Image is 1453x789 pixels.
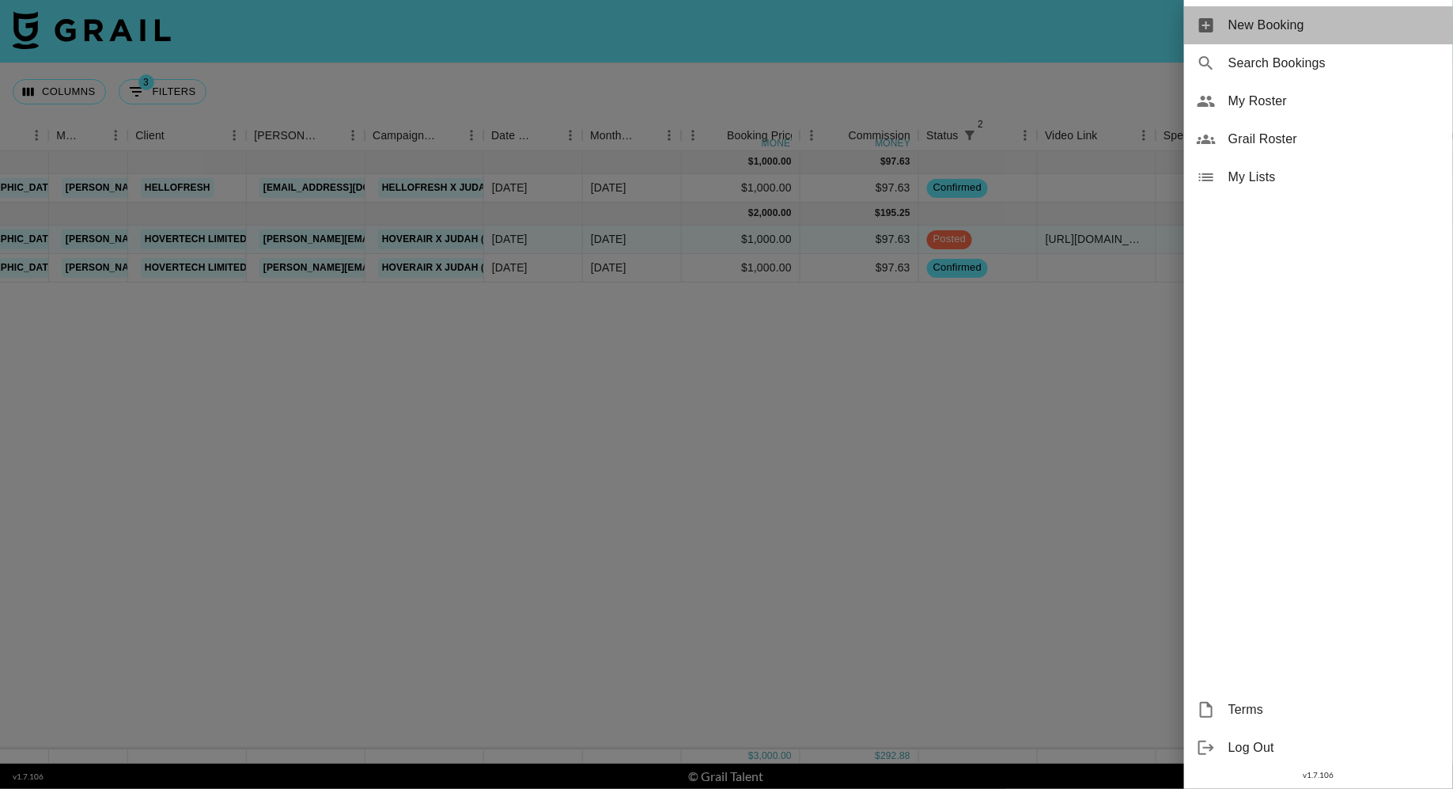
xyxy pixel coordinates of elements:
div: New Booking [1184,6,1453,44]
span: Grail Roster [1228,130,1440,149]
div: v 1.7.106 [1184,767,1453,783]
span: Search Bookings [1228,54,1440,73]
span: Log Out [1228,738,1440,757]
div: Search Bookings [1184,44,1453,82]
div: My Roster [1184,82,1453,120]
div: Grail Roster [1184,120,1453,158]
div: My Lists [1184,158,1453,196]
span: New Booking [1228,16,1440,35]
div: Terms [1184,691,1453,729]
span: My Lists [1228,168,1440,187]
span: My Roster [1228,92,1440,111]
span: Terms [1228,700,1440,719]
div: Log Out [1184,729,1453,767]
